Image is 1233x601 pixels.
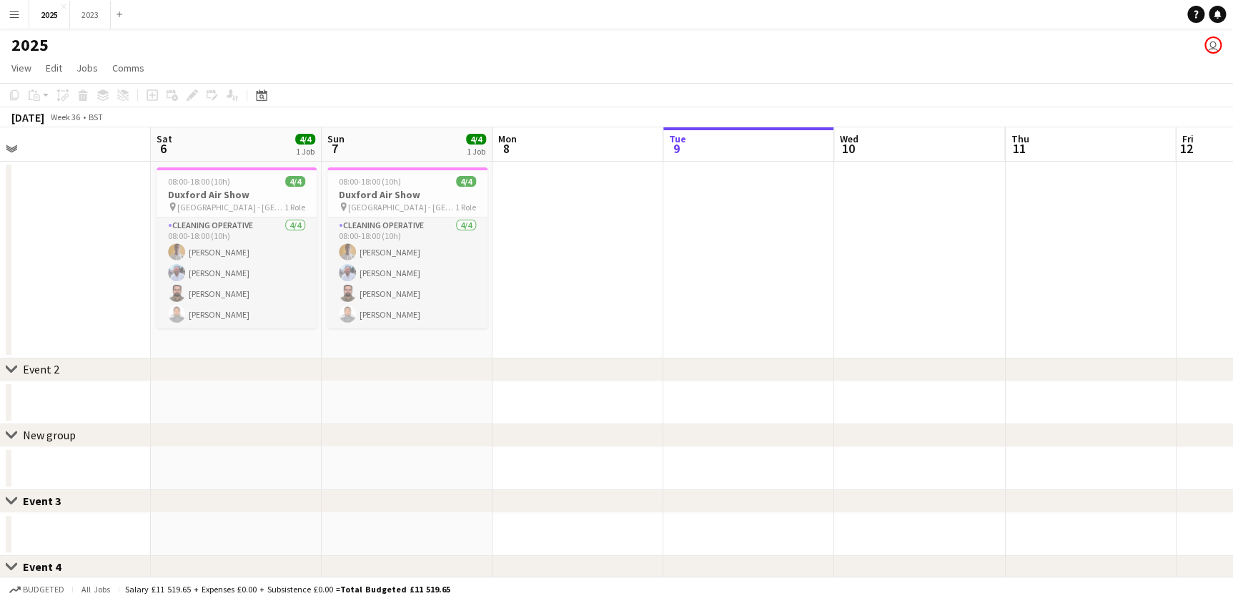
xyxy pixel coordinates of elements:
[1179,140,1193,157] span: 12
[107,59,150,77] a: Comms
[23,428,76,442] div: New group
[70,1,111,29] button: 2023
[285,176,305,187] span: 4/4
[157,218,317,328] app-card-role: Cleaning Operative4/408:00-18:00 (10h)[PERSON_NAME][PERSON_NAME][PERSON_NAME][PERSON_NAME]
[1182,132,1193,145] span: Fri
[125,584,450,595] div: Salary £11 519.65 + Expenses £0.00 + Subsistence £0.00 =
[296,146,315,157] div: 1 Job
[498,132,517,145] span: Mon
[11,34,49,56] h1: 2025
[669,132,686,145] span: Tue
[838,140,858,157] span: 10
[327,167,487,328] app-job-card: 08:00-18:00 (10h)4/4Duxford Air Show [GEOGRAPHIC_DATA] - [GEOGRAPHIC_DATA]1 RoleCleaning Operativ...
[177,202,284,212] span: [GEOGRAPHIC_DATA] - [GEOGRAPHIC_DATA]
[47,112,83,122] span: Week 36
[667,140,686,157] span: 9
[89,112,103,122] div: BST
[29,1,70,29] button: 2025
[76,62,98,74] span: Jobs
[456,176,476,187] span: 4/4
[840,132,858,145] span: Wed
[157,188,317,201] h3: Duxford Air Show
[467,146,485,157] div: 1 Job
[1009,140,1029,157] span: 11
[339,176,401,187] span: 08:00-18:00 (10h)
[340,584,450,595] span: Total Budgeted £11 519.65
[348,202,455,212] span: [GEOGRAPHIC_DATA] - [GEOGRAPHIC_DATA]
[157,167,317,328] app-job-card: 08:00-18:00 (10h)4/4Duxford Air Show [GEOGRAPHIC_DATA] - [GEOGRAPHIC_DATA]1 RoleCleaning Operativ...
[40,59,68,77] a: Edit
[46,62,62,74] span: Edit
[154,140,172,157] span: 6
[23,362,59,376] div: Event 2
[11,110,44,124] div: [DATE]
[466,134,486,145] span: 4/4
[11,62,31,74] span: View
[168,176,230,187] span: 08:00-18:00 (10h)
[284,202,305,212] span: 1 Role
[71,59,104,77] a: Jobs
[455,202,476,212] span: 1 Role
[79,584,113,595] span: All jobs
[23,560,72,574] div: Event 4
[1011,132,1029,145] span: Thu
[1204,36,1222,54] app-user-avatar: Chris hessey
[327,188,487,201] h3: Duxford Air Show
[157,132,172,145] span: Sat
[6,59,37,77] a: View
[7,582,66,597] button: Budgeted
[496,140,517,157] span: 8
[295,134,315,145] span: 4/4
[112,62,144,74] span: Comms
[327,132,345,145] span: Sun
[23,585,64,595] span: Budgeted
[23,494,72,508] div: Event 3
[325,140,345,157] span: 7
[327,218,487,328] app-card-role: Cleaning Operative4/408:00-18:00 (10h)[PERSON_NAME][PERSON_NAME][PERSON_NAME][PERSON_NAME]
